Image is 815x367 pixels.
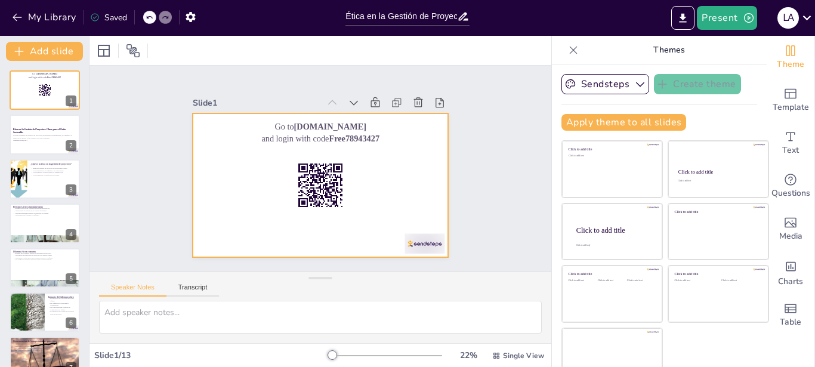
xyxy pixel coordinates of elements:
p: Consecuencias del comportamiento poco ético [13,340,76,343]
div: Get real-time input from your audience [767,165,814,208]
p: La ética promueve la confianza y la colaboración. [30,169,76,172]
div: Click to add title [675,272,760,276]
button: Apply theme to all slides [561,114,686,131]
span: Theme [777,58,804,71]
p: Las prácticas poco éticas pueden llevar al fracaso del proyecto. [13,343,76,346]
button: Speaker Notes [99,283,166,297]
strong: [DOMAIN_NAME] [302,118,375,142]
p: Principios éticos son la base de la gestión de proyectos. [13,208,76,210]
button: Present [697,6,757,30]
span: Single View [503,351,544,360]
button: My Library [9,8,81,27]
div: 2 [10,115,80,154]
div: 5 [66,273,76,284]
span: Template [773,101,809,114]
div: Change the overall theme [767,36,814,79]
p: ¿Qué es la ética en la gestión de proyectos? [30,162,76,166]
p: La responsabilidad promueve la rendición de cuentas. [13,212,76,214]
p: Go to [13,72,76,76]
p: and login with code [213,110,440,169]
div: L A [777,7,799,29]
div: Click to add title [576,226,653,234]
button: Create theme [654,74,741,94]
div: 4 [10,203,80,243]
div: 22 % [454,350,483,361]
p: El liderazgo ético mejora la moral del equipo. [48,298,76,302]
div: Click to add text [569,279,595,282]
p: Los daños a la reputación son difíciles de reparar. [13,348,76,350]
div: Layout [94,41,113,60]
div: 2 [66,140,76,151]
div: Click to add text [598,279,625,282]
div: 6 [66,317,76,328]
div: Add ready made slides [767,79,814,122]
p: Los conflictos de interés ponen en riesgo la imparcialidad. [13,258,76,261]
p: La transparencia fomenta la confianza. [13,214,76,217]
div: 1 [10,70,80,110]
p: La asignación inadecuada de recursos es un dilema común. [13,254,76,257]
div: Add text boxes [767,122,814,165]
p: Ética en la gestión de proyectos es crucial para el éxito. [30,167,76,169]
p: Principios éticos fundamentales [13,205,76,209]
div: Click to add title [678,169,758,175]
div: 5 [10,248,80,288]
button: Add slide [6,42,83,61]
div: Click to add text [675,279,712,282]
span: Charts [778,275,803,288]
p: La integridad es esencial en la toma de decisiones. [13,210,76,212]
p: Dilemas éticos pueden afectar los resultados del proyecto. [13,252,76,254]
button: L A [777,6,799,30]
button: Transcript [166,283,220,297]
p: Themes [583,36,755,64]
p: La manipulación de partes interesadas erosiona la confianza. [13,257,76,259]
div: Add a table [767,294,814,337]
p: La responsabilidad promueve el compromiso del equipo. [48,307,76,311]
p: and login with code [13,76,76,79]
div: 1 [66,95,76,106]
div: Slide 1 / 13 [94,350,328,361]
div: Click to add text [627,279,654,282]
div: Slide 1 [208,72,334,110]
button: Sendsteps [561,74,649,94]
p: La ética mejora la reputación de la organización. [30,172,76,174]
div: Click to add text [678,180,757,183]
span: Media [779,230,802,243]
span: Text [782,144,799,157]
div: Click to add title [569,147,654,152]
div: Click to add body [576,244,652,246]
div: 4 [66,229,76,240]
div: Click to add text [721,279,759,282]
p: Go to [215,98,443,158]
div: Click to add text [569,155,654,158]
p: Impacto del liderazgo ético [48,295,76,299]
p: La ética impacta la satisfacción del cliente. [30,174,76,176]
span: Position [126,44,140,58]
input: Insert title [345,8,457,25]
div: 6 [10,292,80,332]
div: Saved [90,12,127,23]
p: Dilemas éticos comunes [13,249,76,253]
p: La confianza es clave para la colaboración. [48,302,76,306]
div: 3 [10,159,80,199]
p: La pérdida de confianza erosiona las relaciones. [13,346,76,348]
div: Click to add title [569,272,654,276]
span: Table [780,316,801,329]
div: 3 [66,184,76,195]
strong: Ética en la Gestión de Proyectos: Clave para el Éxito Sostenible [13,128,66,134]
div: Click to add title [675,209,760,214]
strong: Free78943427 [334,137,385,156]
p: La ética es esencial en la gestión de proyectos, promoviendo la transparencia, la confianza y la ... [13,134,76,138]
div: Add charts and graphs [767,251,814,294]
div: Add images, graphics, shapes or video [767,208,814,251]
p: El liderazgo ético resulta en un mayor éxito del proyecto. [48,311,76,315]
p: Generated with [URL] [13,139,76,141]
span: Questions [771,187,810,200]
button: Export to PowerPoint [671,6,694,30]
strong: [DOMAIN_NAME] [38,73,57,75]
p: Las consecuencias legales pueden ser severas. [13,350,76,352]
